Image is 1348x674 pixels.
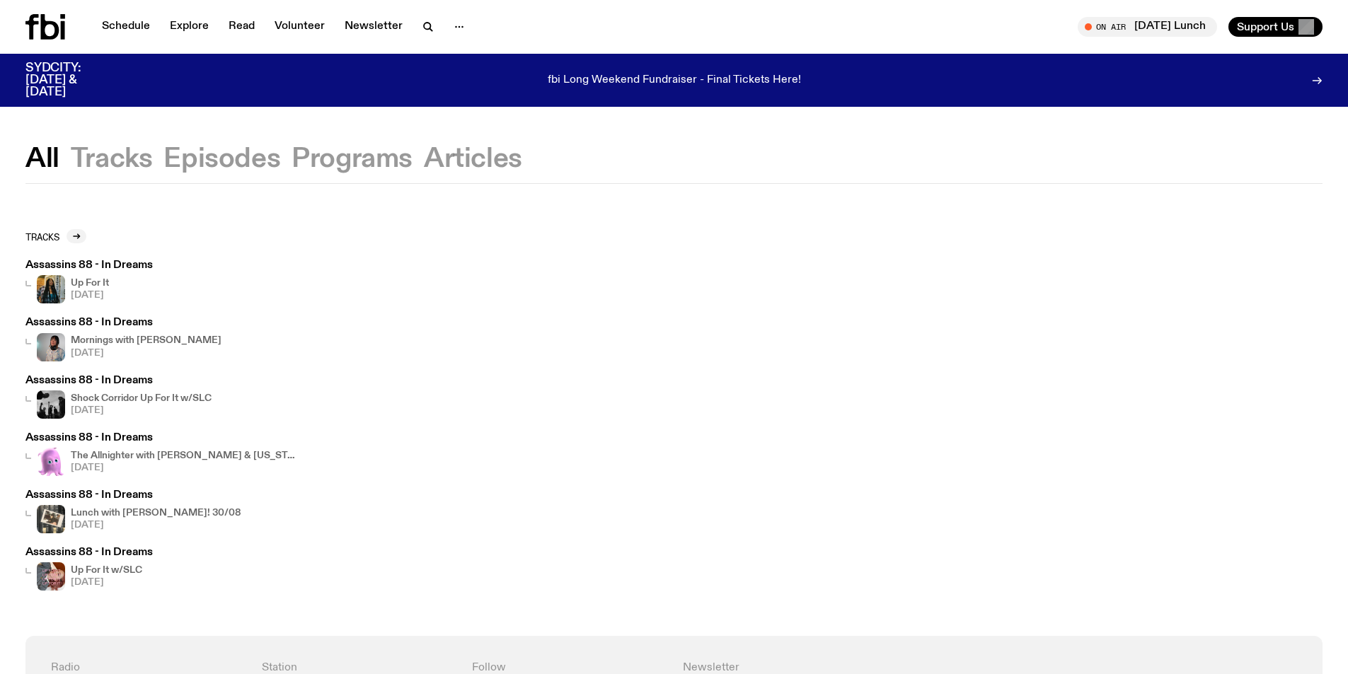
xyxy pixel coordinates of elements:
h4: Shock Corridor Up For It w/SLC [71,394,212,403]
h4: Up For It [71,279,109,288]
span: [DATE] [71,578,142,587]
a: Assassins 88 - In DreamsUp For It w/SLC[DATE] [25,547,153,591]
button: Articles [424,146,522,172]
span: [DATE] [71,349,221,358]
a: Newsletter [336,17,411,37]
h2: Tracks [25,231,59,242]
span: [DATE] [71,521,241,530]
img: Kana Frazer is smiling at the camera with her head tilted slightly to her left. She wears big bla... [37,333,65,361]
a: Volunteer [266,17,333,37]
span: [DATE] [71,463,297,472]
a: Read [220,17,263,37]
a: Assassins 88 - In Dreamsshock corridor 4 SLCShock Corridor Up For It w/SLC[DATE] [25,376,212,419]
a: Assassins 88 - In DreamsA polaroid of Ella Avni in the studio on top of the mixer which is also l... [25,490,241,533]
h4: Lunch with [PERSON_NAME]! 30/08 [71,509,241,518]
span: [DATE] [71,291,109,300]
img: A polaroid of Ella Avni in the studio on top of the mixer which is also located in the studio. [37,505,65,533]
img: Ify - a Brown Skin girl with black braided twists, looking up to the side with her tongue stickin... [37,275,65,303]
h3: Assassins 88 - In Dreams [25,433,297,443]
button: All [25,146,59,172]
h3: Assassins 88 - In Dreams [25,318,221,328]
h3: Assassins 88 - In Dreams [25,547,153,558]
a: Assassins 88 - In DreamsAn animated image of a pink squid named pearl from Nemo. The Allnighter w... [25,433,297,476]
button: Episodes [163,146,280,172]
img: shock corridor 4 SLC [37,390,65,419]
button: Tracks [71,146,153,172]
h4: Mornings with [PERSON_NAME] [71,336,221,345]
span: [DATE] [71,406,212,415]
a: Tracks [25,229,86,243]
span: Support Us [1237,21,1294,33]
p: fbi Long Weekend Fundraiser - Final Tickets Here! [548,74,801,87]
a: Explore [161,17,217,37]
img: An animated image of a pink squid named pearl from Nemo. [37,448,65,476]
a: Schedule [93,17,159,37]
h3: Assassins 88 - In Dreams [25,260,153,271]
h4: The Allnighter with [PERSON_NAME] & [US_STATE] °❀⋆.ೃ࿔*:･ [71,451,297,460]
a: Assassins 88 - In DreamsIfy - a Brown Skin girl with black braided twists, looking up to the side... [25,260,153,303]
button: On Air[DATE] Lunch [1078,17,1217,37]
a: Assassins 88 - In DreamsKana Frazer is smiling at the camera with her head tilted slightly to her... [25,318,221,361]
h3: SYDCITY: [DATE] & [DATE] [25,62,116,98]
h3: Assassins 88 - In Dreams [25,376,212,386]
button: Programs [292,146,413,172]
h4: Up For It w/SLC [71,566,142,575]
button: Support Us [1228,17,1323,37]
h3: Assassins 88 - In Dreams [25,490,241,501]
